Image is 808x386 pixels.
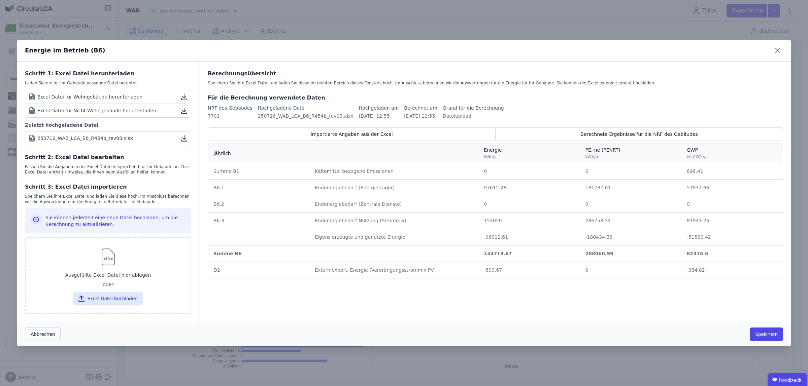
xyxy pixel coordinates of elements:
[25,153,191,161] div: Schritt 2: Excel Datei bearbeiten
[315,168,394,174] span: Kältemittel bezogene Emissionen
[484,267,502,273] span: -699.67
[208,80,783,86] div: Speichern Sie ihre Excel Datei und laden Sie diese im rechten Bereich dieses Fensters hoch. Im An...
[585,218,611,223] span: 286758.34
[25,122,191,128] div: Zuletzt hochgeladene Datei
[258,113,353,119] div: 250716_WAB_LCA_B6_R454b_rev03.xlsx
[315,185,395,190] span: Endenergiebedarf (Energieträger)
[208,105,252,111] div: NRF des Gebäudes
[484,147,502,160] div: Energie
[404,105,437,111] div: Berechnet am
[45,214,186,228] div: Sie können jederzeit eine neue Datei hochladen, um die Berechnung zu aktualisieren.
[484,185,506,190] span: 97612.28
[315,201,402,207] span: Endenergiebedarf (Zentrale Dienste)
[213,184,304,191] div: B6.1
[359,113,399,119] div: [DATE] 12:55
[31,269,185,281] div: Ausgefüllte Excel Datei hier ablegen
[311,131,393,138] span: Importierte Angaben aus der Excel
[25,46,105,55] div: Energie im Betrieb (B6)
[585,251,613,256] span: 288060.99
[31,281,185,289] div: oder
[585,185,611,190] span: 181737.01
[28,93,142,101] div: Excel Datei für Wohngebäude herunterladen
[25,194,191,204] div: Speichern Sie ihre Excel Datei und laden Sie diese hoch. Im Anschluss berechnen wir die Auswertun...
[585,147,620,160] div: PE, ne (PENRT)
[37,135,133,142] div: 250716_WAB_LCA_B6_R454b_rev03.xlsx
[213,217,304,224] div: B6.3
[213,250,304,257] div: Summe B6
[585,155,598,159] span: kWh/a
[687,185,709,190] span: 51932.66
[687,218,709,223] span: 81943.26
[687,234,711,240] span: -51560.42
[580,131,698,138] span: Berechnete Ergebnisse für die NRF des Gebäudes
[25,327,61,341] button: Abbrechen
[484,218,502,223] span: 154020
[213,267,304,273] div: D2
[25,104,191,117] a: Excel Datei für Nicht-Wohngebäude herunterladen
[25,80,191,86] div: Laden Sie die für Ihr Gebäude passende Datei herunter.
[404,113,437,119] div: [DATE] 12:55
[97,246,119,268] img: svg%3e
[25,164,191,175] div: Passen Sie die Angaben in der Excel Datei entsprechend für Ihr Gebäude an. Die Excel Datei enthäl...
[25,70,191,78] div: Schritt 1: Excel Datei herunterladen
[687,168,703,174] span: 696.41
[484,234,508,240] span: -96912.61
[208,113,252,119] div: 7701
[585,168,588,174] span: 0
[25,131,191,145] a: 250716_WAB_LCA_B6_R454b_rev03.xlsx
[443,105,504,111] div: Grund für die Berechnung
[687,267,705,273] span: -384.82
[585,267,588,273] span: 0
[484,168,487,174] span: 0
[25,90,191,104] a: Excel Datei für Wohngebäude herunterladen
[359,105,399,111] div: Hochgeladen am
[315,234,405,240] span: Eigens erzeugte und genutzte Energie
[25,183,191,191] div: Schritt 3: Excel Datei importieren
[213,201,304,207] div: B6.2
[585,201,588,207] span: 0
[484,201,487,207] span: 0
[315,218,406,223] span: Endenergiebedarf Nutzung (Strommix)
[443,113,504,119] div: Dateiupload
[73,292,143,305] button: Excel Datei hochladen
[750,327,783,341] button: Speichern
[484,155,497,159] span: kWh/a
[213,168,304,175] div: Summe B1
[258,105,353,111] div: Hochgeladene Datei
[687,147,708,160] div: GWP
[484,251,512,256] span: 154719.67
[687,251,708,256] span: 82315.5
[585,234,613,240] span: -180434.36
[208,70,783,78] div: Berechnungsübersicht
[687,155,708,159] span: kg CO2e/a
[687,201,690,207] span: 0
[213,150,231,157] div: Jährlich
[208,94,783,102] div: Für die Berechnung verwendete Daten
[315,267,436,273] span: Extern export. Energie (Verdrängungsstrommix PV)
[28,107,156,115] div: Excel Datei für Nicht-Wohngebäude herunterladen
